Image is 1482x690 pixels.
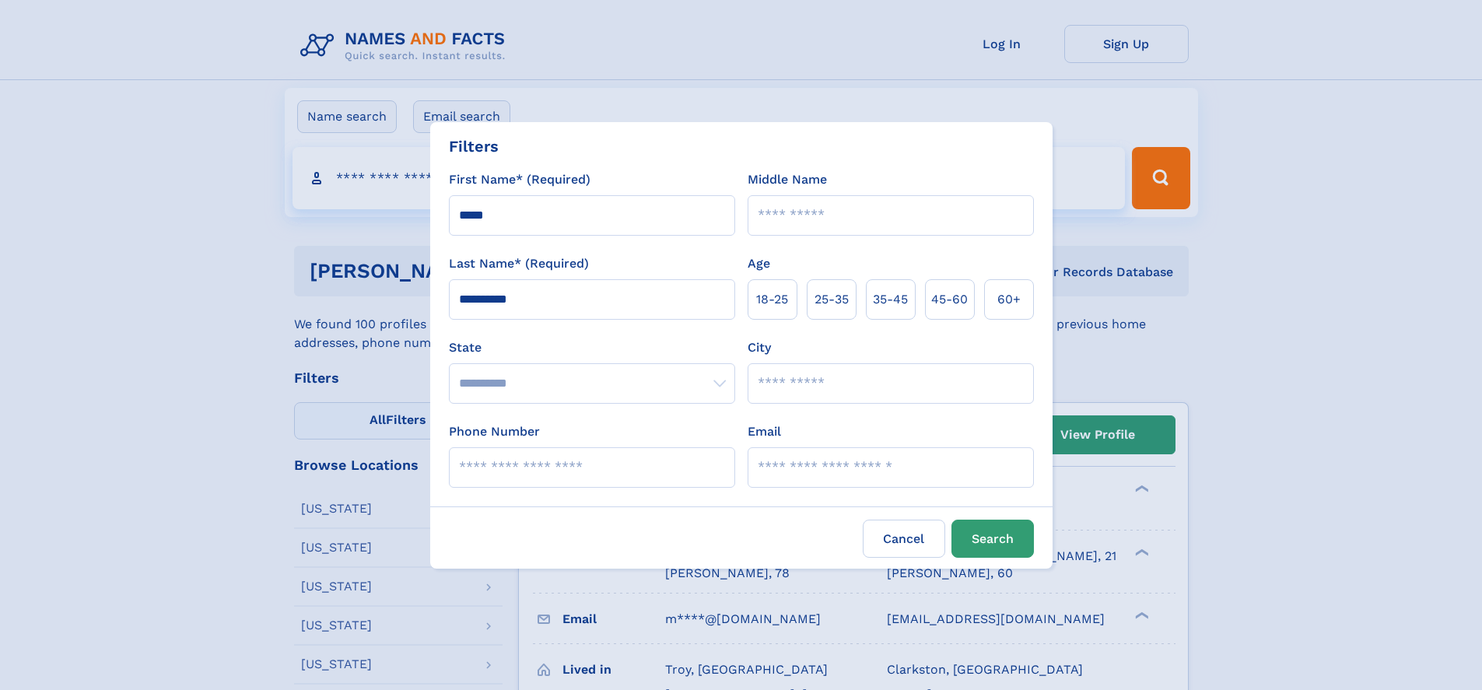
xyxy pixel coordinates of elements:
[748,254,770,273] label: Age
[931,290,968,309] span: 45‑60
[449,338,735,357] label: State
[756,290,788,309] span: 18‑25
[449,135,499,158] div: Filters
[748,338,771,357] label: City
[748,422,781,441] label: Email
[815,290,849,309] span: 25‑35
[449,254,589,273] label: Last Name* (Required)
[748,170,827,189] label: Middle Name
[951,520,1034,558] button: Search
[449,422,540,441] label: Phone Number
[863,520,945,558] label: Cancel
[997,290,1021,309] span: 60+
[449,170,590,189] label: First Name* (Required)
[873,290,908,309] span: 35‑45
